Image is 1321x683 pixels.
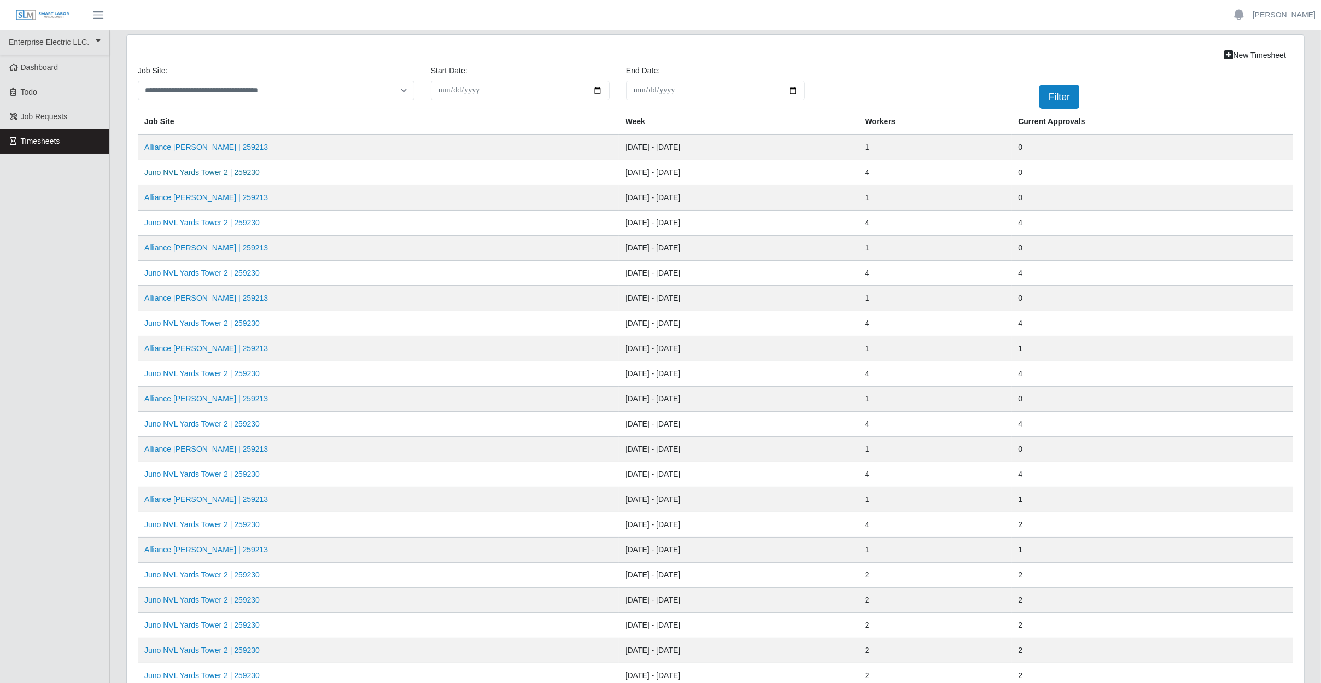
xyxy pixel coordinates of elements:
a: Alliance [PERSON_NAME] | 259213 [144,294,268,302]
a: Juno NVL Yards Tower 2 | 259230 [144,319,260,328]
td: 0 [1012,286,1293,311]
td: [DATE] - [DATE] [619,286,858,311]
td: [DATE] - [DATE] [619,311,858,336]
td: 4 [858,412,1012,437]
td: [DATE] - [DATE] [619,638,858,663]
img: SLM Logo [15,9,70,21]
td: 2 [858,563,1012,588]
a: Alliance [PERSON_NAME] | 259213 [144,445,268,453]
td: 1 [858,336,1012,361]
td: 4 [1012,311,1293,336]
td: 1 [858,538,1012,563]
td: 4 [1012,361,1293,387]
td: 2 [1012,638,1293,663]
th: Workers [858,109,1012,135]
td: 1 [858,387,1012,412]
td: 4 [858,462,1012,487]
span: Timesheets [21,137,60,145]
td: 2 [858,638,1012,663]
td: 4 [858,311,1012,336]
a: Alliance [PERSON_NAME] | 259213 [144,243,268,252]
a: Juno NVL Yards Tower 2 | 259230 [144,168,260,177]
td: 2 [1012,512,1293,538]
td: [DATE] - [DATE] [619,437,858,462]
label: job site: [138,65,167,77]
td: 1 [858,437,1012,462]
a: Alliance [PERSON_NAME] | 259213 [144,394,268,403]
td: 1 [1012,487,1293,512]
a: Juno NVL Yards Tower 2 | 259230 [144,646,260,655]
td: [DATE] - [DATE] [619,487,858,512]
a: Juno NVL Yards Tower 2 | 259230 [144,419,260,428]
td: 1 [1012,538,1293,563]
a: Juno NVL Yards Tower 2 | 259230 [144,671,260,680]
td: 4 [1012,261,1293,286]
a: Alliance [PERSON_NAME] | 259213 [144,495,268,504]
td: [DATE] - [DATE] [619,462,858,487]
td: 0 [1012,185,1293,211]
td: 4 [858,211,1012,236]
td: 1 [858,286,1012,311]
a: Juno NVL Yards Tower 2 | 259230 [144,470,260,478]
td: 4 [1012,462,1293,487]
span: Job Requests [21,112,68,121]
th: job site [138,109,619,135]
td: [DATE] - [DATE] [619,588,858,613]
td: [DATE] - [DATE] [619,361,858,387]
td: 4 [858,160,1012,185]
td: 2 [858,613,1012,638]
a: Juno NVL Yards Tower 2 | 259230 [144,570,260,579]
th: Week [619,109,858,135]
a: Juno NVL Yards Tower 2 | 259230 [144,520,260,529]
a: Juno NVL Yards Tower 2 | 259230 [144,621,260,629]
td: 4 [858,512,1012,538]
a: [PERSON_NAME] [1253,9,1316,21]
td: [DATE] - [DATE] [619,387,858,412]
span: Dashboard [21,63,59,72]
td: [DATE] - [DATE] [619,236,858,261]
a: Alliance [PERSON_NAME] | 259213 [144,193,268,202]
label: Start Date: [431,65,467,77]
a: Alliance [PERSON_NAME] | 259213 [144,344,268,353]
td: 1 [1012,336,1293,361]
td: [DATE] - [DATE] [619,563,858,588]
td: 4 [1012,412,1293,437]
td: [DATE] - [DATE] [619,185,858,211]
td: 0 [1012,387,1293,412]
td: [DATE] - [DATE] [619,512,858,538]
th: Current Approvals [1012,109,1293,135]
td: [DATE] - [DATE] [619,135,858,160]
td: [DATE] - [DATE] [619,538,858,563]
a: Juno NVL Yards Tower 2 | 259230 [144,268,260,277]
td: 4 [858,261,1012,286]
td: 1 [858,135,1012,160]
td: 1 [858,487,1012,512]
td: 0 [1012,135,1293,160]
td: 1 [858,185,1012,211]
td: 2 [1012,563,1293,588]
span: Todo [21,87,37,96]
a: Alliance [PERSON_NAME] | 259213 [144,545,268,554]
td: 2 [1012,588,1293,613]
td: 2 [858,588,1012,613]
td: [DATE] - [DATE] [619,261,858,286]
button: Filter [1039,85,1079,109]
td: 0 [1012,437,1293,462]
td: 1 [858,236,1012,261]
a: New Timesheet [1218,46,1293,65]
td: 2 [1012,613,1293,638]
a: Alliance [PERSON_NAME] | 259213 [144,143,268,151]
td: [DATE] - [DATE] [619,160,858,185]
td: 4 [1012,211,1293,236]
td: 4 [858,361,1012,387]
a: Juno NVL Yards Tower 2 | 259230 [144,218,260,227]
td: [DATE] - [DATE] [619,336,858,361]
td: [DATE] - [DATE] [619,211,858,236]
td: [DATE] - [DATE] [619,613,858,638]
td: 0 [1012,236,1293,261]
label: End Date: [626,65,660,77]
a: Juno NVL Yards Tower 2 | 259230 [144,596,260,604]
td: [DATE] - [DATE] [619,412,858,437]
td: 0 [1012,160,1293,185]
a: Juno NVL Yards Tower 2 | 259230 [144,369,260,378]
